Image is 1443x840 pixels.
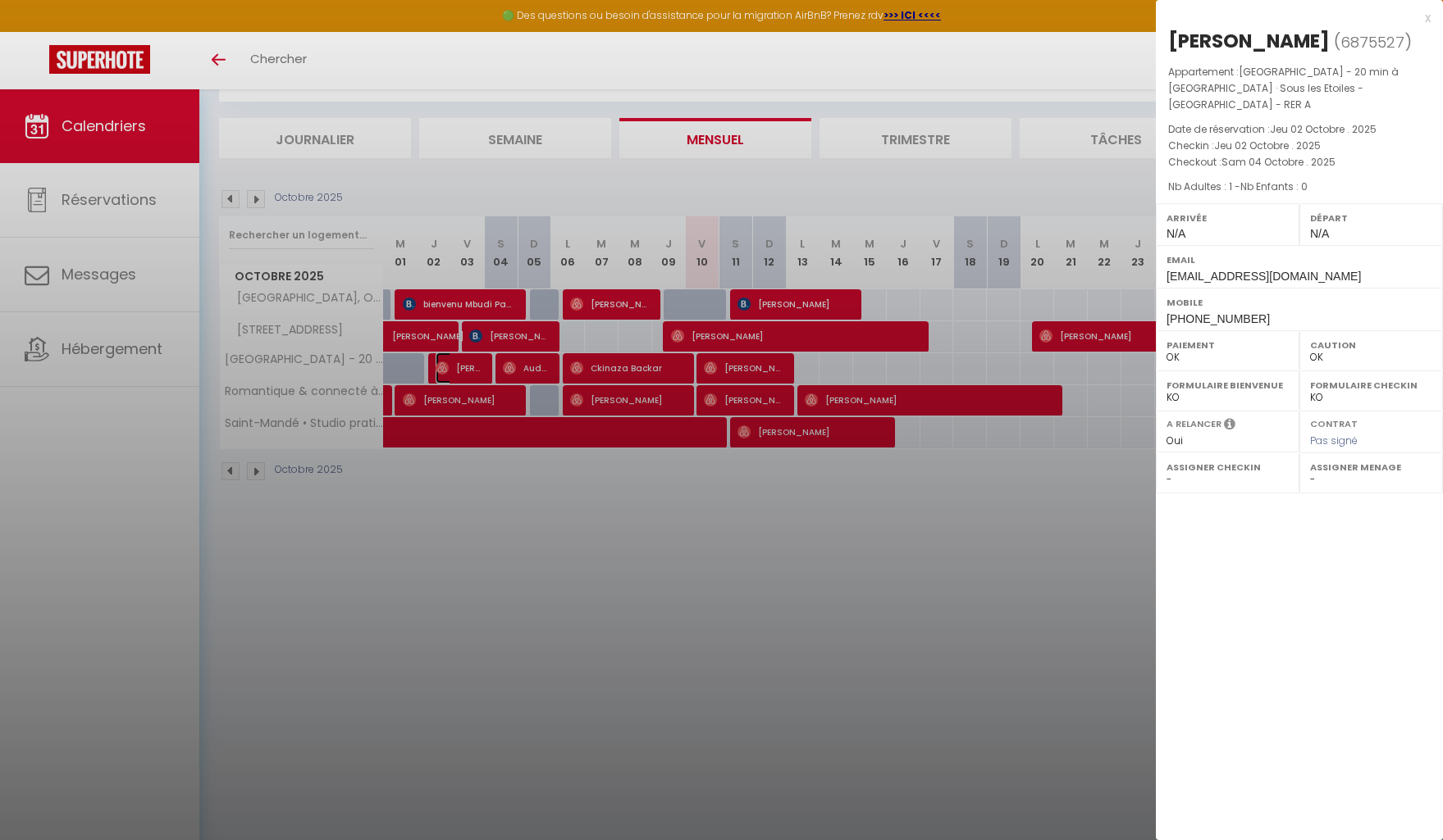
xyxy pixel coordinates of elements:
[1167,337,1289,353] label: Paiement
[1156,8,1431,28] div: x
[1310,227,1329,240] span: N/A
[1167,459,1289,475] label: Assigner Checkin
[1310,434,1358,447] span: Pas signé
[1167,294,1432,311] label: Mobile
[1167,417,1222,431] label: A relancer
[1310,210,1432,226] label: Départ
[1310,459,1432,475] label: Assigner Menage
[1167,377,1289,393] label: Formulaire Bienvenue
[1270,122,1377,136] span: Jeu 02 Octobre . 2025
[1168,65,1399,111] span: [GEOGRAPHIC_DATA] - 20 min à [GEOGRAPHIC_DATA] · Sous les Etoiles - [GEOGRAPHIC_DATA] - RER A
[1168,64,1431,113] p: Appartement :
[1240,179,1308,193] span: Nb Enfants : 0
[1168,138,1431,154] p: Checkin :
[1224,417,1235,435] i: Sélectionner OUI si vous souhaiter envoyer les séquences de messages post-checkout
[1168,28,1330,54] div: [PERSON_NAME]
[1310,377,1432,393] label: Formulaire Checkin
[1167,270,1361,283] span: [EMAIL_ADDRESS][DOMAIN_NAME]
[1334,30,1412,53] span: ( )
[1168,154,1431,170] p: Checkout :
[1167,252,1432,268] label: Email
[1310,337,1432,353] label: Caution
[1168,179,1308,193] span: Nb Adultes : 1 -
[1214,138,1321,152] span: Jeu 02 Octobre . 2025
[1168,121,1431,138] p: Date de réservation :
[1340,32,1404,52] span: 6875527
[1310,417,1358,428] label: Contrat
[1167,227,1185,240] span: N/A
[1167,210,1289,226] label: Arrivée
[1167,312,1270,325] span: [PHONE_NUMBER]
[1222,155,1336,169] span: Sam 04 Octobre . 2025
